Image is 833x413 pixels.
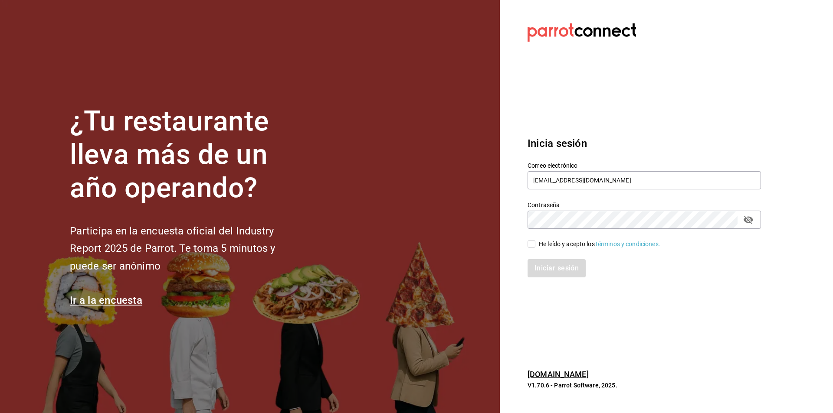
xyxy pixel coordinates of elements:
h3: Inicia sesión [528,136,761,151]
h2: Participa en la encuesta oficial del Industry Report 2025 de Parrot. Te toma 5 minutos y puede se... [70,222,304,275]
label: Correo electrónico [528,163,761,169]
input: Ingresa tu correo electrónico [528,171,761,189]
h1: ¿Tu restaurante lleva más de un año operando? [70,105,304,205]
a: [DOMAIN_NAME] [528,370,589,379]
label: Contraseña [528,202,761,208]
div: He leído y acepto los [539,240,660,249]
p: V1.70.6 - Parrot Software, 2025. [528,381,761,390]
a: Términos y condiciones. [595,241,660,247]
a: Ir a la encuesta [70,294,142,306]
button: passwordField [741,212,756,227]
